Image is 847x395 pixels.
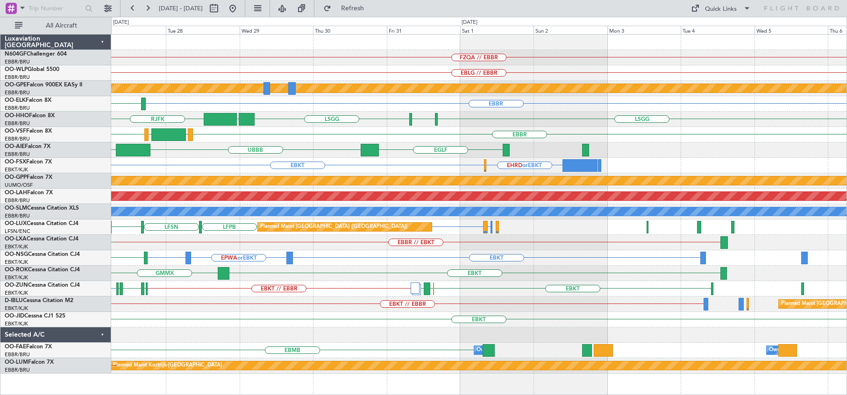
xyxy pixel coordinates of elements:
[5,151,30,158] a: EBBR/BRU
[113,19,129,27] div: [DATE]
[5,135,30,142] a: EBBR/BRU
[5,298,23,303] span: D-IBLU
[5,128,26,134] span: OO-VSF
[5,175,27,180] span: OO-GPP
[5,344,26,350] span: OO-FAE
[5,221,78,226] a: OO-LUXCessna Citation CJ4
[240,26,313,34] div: Wed 29
[5,197,30,204] a: EBBR/BRU
[5,82,82,88] a: OO-GPEFalcon 900EX EASy II
[5,98,26,103] span: OO-ELK
[5,313,65,319] a: OO-JIDCessna CJ1 525
[5,98,51,103] a: OO-ELKFalcon 8X
[5,252,28,257] span: OO-NSG
[10,18,101,33] button: All Aircraft
[5,360,54,365] a: OO-LUMFalcon 7X
[686,1,755,16] button: Quick Links
[534,26,607,34] div: Sun 2
[5,212,30,219] a: EBBR/BRU
[166,26,239,34] div: Tue 28
[5,259,28,266] a: EBKT/KJK
[5,205,79,211] a: OO-SLMCessna Citation XLS
[5,58,30,65] a: EBBR/BRU
[5,166,28,173] a: EBKT/KJK
[28,1,82,15] input: Trip Number
[5,175,52,180] a: OO-GPPFalcon 7X
[5,243,28,250] a: EBKT/KJK
[313,26,386,34] div: Thu 30
[319,1,375,16] button: Refresh
[5,74,30,81] a: EBBR/BRU
[5,159,26,165] span: OO-FSX
[705,5,737,14] div: Quick Links
[5,267,80,273] a: OO-ROKCessna Citation CJ4
[5,105,30,112] a: EBBR/BRU
[5,128,52,134] a: OO-VSFFalcon 8X
[159,4,203,13] span: [DATE] - [DATE]
[260,220,407,234] div: Planned Maint [GEOGRAPHIC_DATA] ([GEOGRAPHIC_DATA])
[5,190,27,196] span: OO-LAH
[5,205,27,211] span: OO-SLM
[5,344,52,350] a: OO-FAEFalcon 7X
[5,190,53,196] a: OO-LAHFalcon 7X
[5,228,30,235] a: LFSN/ENC
[24,22,99,29] span: All Aircraft
[477,343,540,357] div: Owner Melsbroek Air Base
[681,26,754,34] div: Tue 4
[5,113,29,119] span: OO-HHO
[5,282,80,288] a: OO-ZUNCessna Citation CJ4
[462,19,477,27] div: [DATE]
[769,343,833,357] div: Owner Melsbroek Air Base
[5,89,30,96] a: EBBR/BRU
[5,120,30,127] a: EBBR/BRU
[5,298,73,303] a: D-IBLUCessna Citation M2
[5,82,27,88] span: OO-GPE
[5,360,28,365] span: OO-LUM
[5,144,25,149] span: OO-AIE
[5,274,28,281] a: EBKT/KJK
[5,305,28,312] a: EBKT/KJK
[5,282,28,288] span: OO-ZUN
[5,51,67,57] a: N604GFChallenger 604
[5,367,30,374] a: EBBR/BRU
[5,289,28,296] a: EBKT/KJK
[460,26,534,34] div: Sat 1
[93,26,166,34] div: Mon 27
[5,267,28,273] span: OO-ROK
[113,359,222,373] div: Planned Maint Kortrijk-[GEOGRAPHIC_DATA]
[5,221,27,226] span: OO-LUX
[333,5,372,12] span: Refresh
[5,144,50,149] a: OO-AIEFalcon 7X
[5,313,24,319] span: OO-JID
[5,351,30,358] a: EBBR/BRU
[5,51,27,57] span: N604GF
[387,26,460,34] div: Fri 31
[5,236,27,242] span: OO-LXA
[5,159,52,165] a: OO-FSXFalcon 7X
[5,236,78,242] a: OO-LXACessna Citation CJ4
[607,26,681,34] div: Mon 3
[754,26,828,34] div: Wed 5
[5,67,28,72] span: OO-WLP
[5,182,33,189] a: UUMO/OSF
[5,252,80,257] a: OO-NSGCessna Citation CJ4
[5,113,55,119] a: OO-HHOFalcon 8X
[5,320,28,327] a: EBKT/KJK
[5,67,59,72] a: OO-WLPGlobal 5500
